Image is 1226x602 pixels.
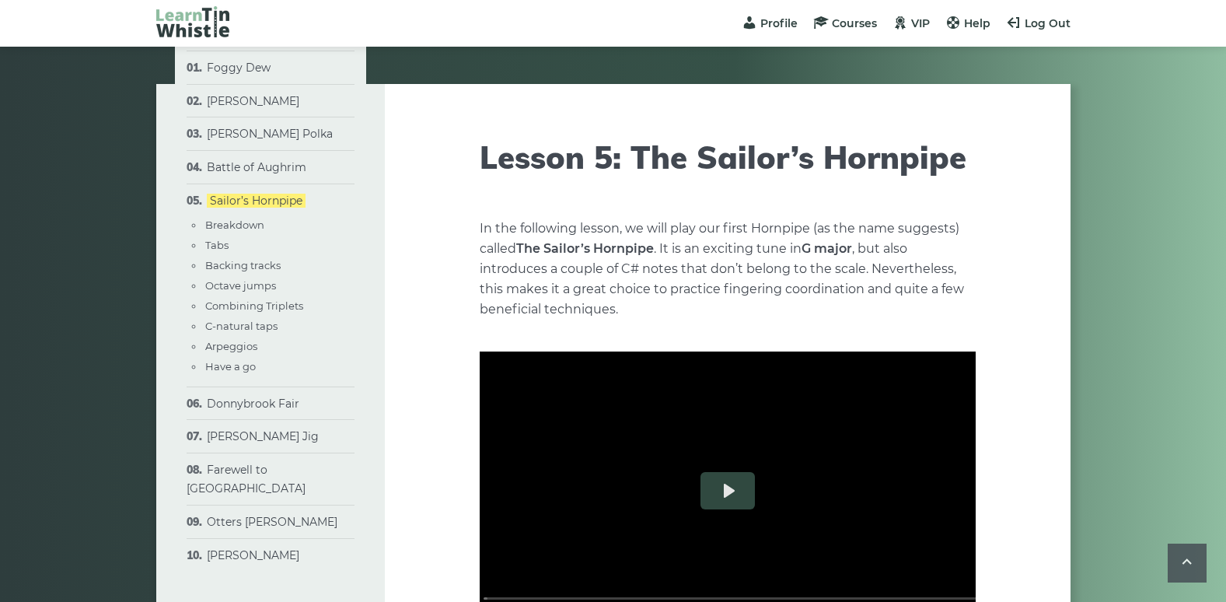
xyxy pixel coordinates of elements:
[207,515,337,529] a: Otters [PERSON_NAME]
[205,239,229,251] a: Tabs
[892,16,930,30] a: VIP
[205,320,278,332] a: C-natural taps
[945,16,990,30] a: Help
[207,429,319,443] a: [PERSON_NAME] Jig
[760,16,798,30] span: Profile
[207,127,333,141] a: [PERSON_NAME] Polka
[480,138,976,176] h1: Lesson 5: The Sailor’s Hornpipe
[207,61,271,75] a: Foggy Dew
[207,94,299,108] a: [PERSON_NAME]
[205,259,281,271] a: Backing tracks
[205,340,257,352] a: Arpeggios
[1025,16,1071,30] span: Log Out
[187,463,306,495] a: Farewell to [GEOGRAPHIC_DATA]
[964,16,990,30] span: Help
[911,16,930,30] span: VIP
[205,360,256,373] a: Have a go
[813,16,877,30] a: Courses
[516,241,654,256] strong: The Sailor’s Hornpipe
[207,548,299,562] a: [PERSON_NAME]
[802,241,852,256] strong: G major
[207,194,306,208] a: Sailor’s Hornpipe
[205,279,276,292] a: Octave jumps
[156,6,229,37] img: LearnTinWhistle.com
[205,219,264,231] a: Breakdown
[207,160,306,174] a: Battle of Aughrim
[207,397,299,411] a: Donnybrook Fair
[832,16,877,30] span: Courses
[480,219,976,320] p: In the following lesson, we will play our first Hornpipe (as the name suggests) called . It is an...
[205,299,303,312] a: Combining Triplets
[742,16,798,30] a: Profile
[1006,16,1071,30] a: Log Out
